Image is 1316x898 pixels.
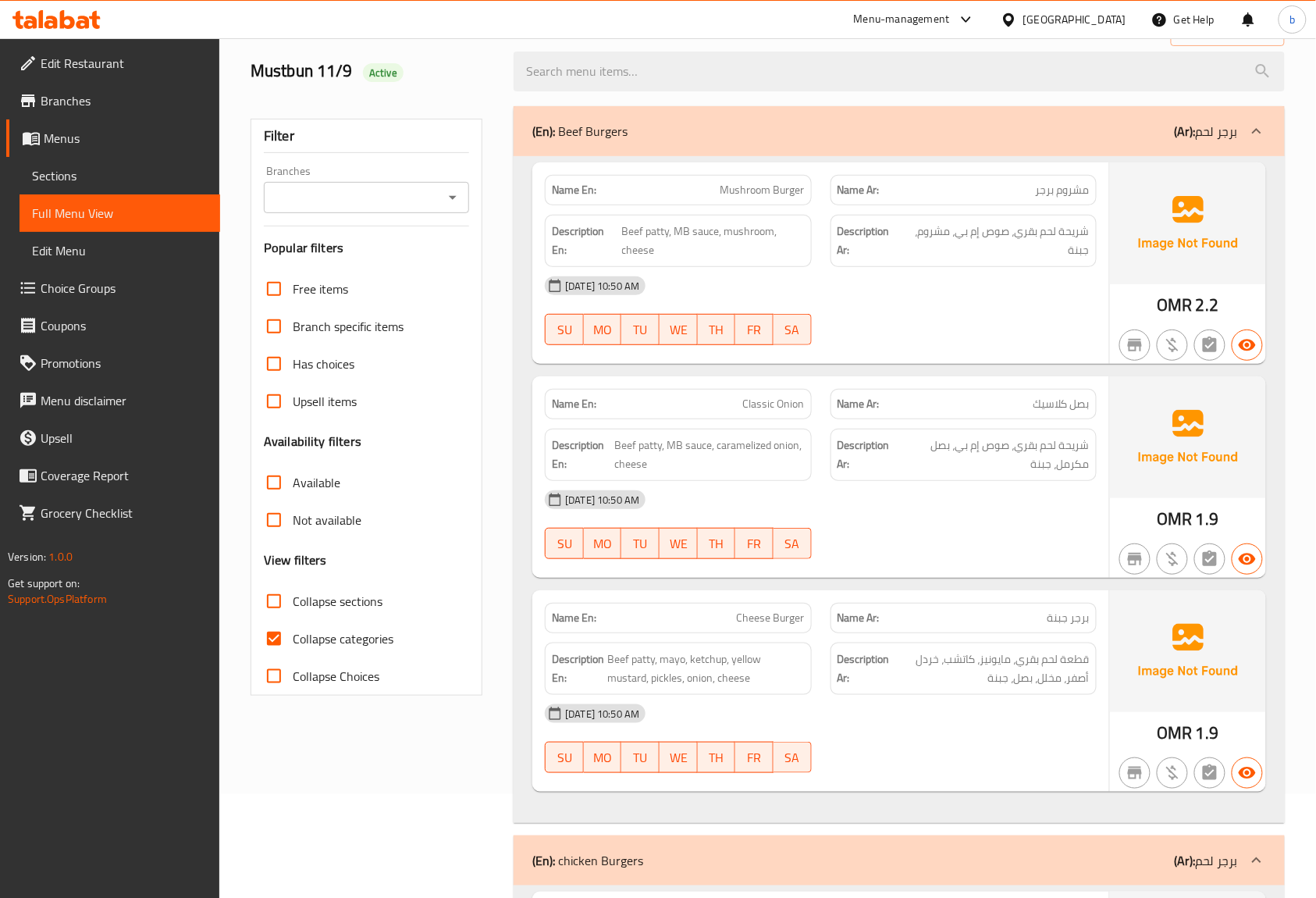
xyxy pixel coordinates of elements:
[1110,376,1266,498] img: Ae5nvW7+0k+MAAAAAElFTkSuQmCC
[780,747,806,769] span: SA
[1119,543,1151,575] button: Not branch specific item
[20,232,220,269] a: Edit Menu
[293,355,354,373] span: Has choices
[893,650,1090,688] span: قطعة لحم بقري، مايونيز، كاتشب، خردل أصفر، مخلل، بصل، جبنة
[532,119,555,143] b: (En):
[1158,290,1193,320] span: OMR
[41,429,208,447] span: Upsell
[584,742,622,773] button: MO
[1175,122,1238,141] p: برجر لحم
[737,610,805,626] span: Cheese Burger
[559,493,646,508] span: [DATE] 10:50 AM
[704,747,730,769] span: TH
[1232,330,1263,361] button: Available
[6,382,220,419] a: Menu disclaimer
[621,314,660,345] button: TU
[1232,543,1263,575] button: Available
[704,319,730,341] span: TH
[8,573,80,593] span: Get support on:
[666,747,692,769] span: WE
[532,849,555,872] b: (En):
[552,222,618,260] strong: Description En:
[41,354,208,372] span: Promotions
[1157,330,1188,361] button: Purchased item
[293,629,393,648] span: Collapse categories
[293,317,404,336] span: Branch specific items
[552,610,596,626] strong: Name En:
[698,742,736,773] button: TH
[545,314,584,345] button: SU
[774,528,812,559] button: SA
[1194,757,1225,789] button: Not has choices
[660,528,698,559] button: WE
[41,504,208,522] span: Grocery Checklist
[838,610,880,626] strong: Name Ar:
[41,391,208,410] span: Menu disclaimer
[6,457,220,494] a: Coverage Report
[532,851,643,870] p: chicken Burgers
[6,307,220,344] a: Coupons
[742,747,767,769] span: FR
[1196,290,1218,320] span: 2.2
[6,419,220,457] a: Upsell
[854,10,950,29] div: Menu-management
[41,316,208,335] span: Coupons
[1158,718,1193,748] span: OMR
[264,239,469,257] h3: Popular filters
[1110,162,1266,284] img: Ae5nvW7+0k+MAAAAAElFTkSuQmCC
[293,280,348,298] span: Free items
[838,182,880,198] strong: Name Ar:
[532,122,628,141] p: Beef Burgers
[552,533,578,555] span: SU
[1023,11,1126,28] div: [GEOGRAPHIC_DATA]
[1175,849,1196,872] b: (Ar):
[293,511,361,529] span: Not available
[1119,757,1151,789] button: Not branch specific item
[545,528,584,559] button: SU
[1196,504,1218,534] span: 1.9
[780,533,806,555] span: SA
[720,182,805,198] span: Mushroom Burger
[1196,718,1218,748] span: 1.9
[293,392,357,411] span: Upsell items
[41,466,208,485] span: Coverage Report
[742,319,767,341] span: FR
[363,63,404,82] div: Active
[1036,182,1090,198] span: مشروم برجر
[1033,396,1090,412] span: بصل كلاسيك
[552,396,596,412] strong: Name En:
[628,747,653,769] span: TU
[584,528,622,559] button: MO
[898,436,1090,474] span: شريحة لحم بقري، صوص إم بي، بصل مكرمل، جبنة
[1047,610,1090,626] span: برجر جبنة
[1175,851,1238,870] p: برجر لحم
[1289,11,1295,28] span: b
[698,528,736,559] button: TH
[904,222,1090,260] span: شريحة لحم بقري، صوص إم بي، مشروم، جبنة
[251,59,495,83] h2: Mustbun 11/9
[32,204,208,223] span: Full Menu View
[838,436,896,474] strong: Description Ar:
[8,547,46,567] span: Version:
[552,182,596,198] strong: Name En:
[666,533,692,555] span: WE
[628,319,653,341] span: TU
[660,314,698,345] button: WE
[6,269,220,307] a: Choice Groups
[559,279,646,294] span: [DATE] 10:50 AM
[838,396,880,412] strong: Name Ar:
[20,194,220,232] a: Full Menu View
[1183,22,1272,41] span: Export Menu
[774,742,812,773] button: SA
[48,547,73,567] span: 1.0.0
[1194,330,1225,361] button: Not has choices
[1194,543,1225,575] button: Not has choices
[607,650,804,688] span: Beef patty, mayo, ketchup, yellow mustard, pickles, onion, cheese
[514,836,1285,886] div: (En): chicken Burgers(Ar):برجر لحم
[6,45,220,82] a: Edit Restaurant
[6,119,220,157] a: Menus
[514,52,1285,91] input: search
[545,742,584,773] button: SU
[1157,757,1188,789] button: Purchased item
[552,650,604,688] strong: Description En:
